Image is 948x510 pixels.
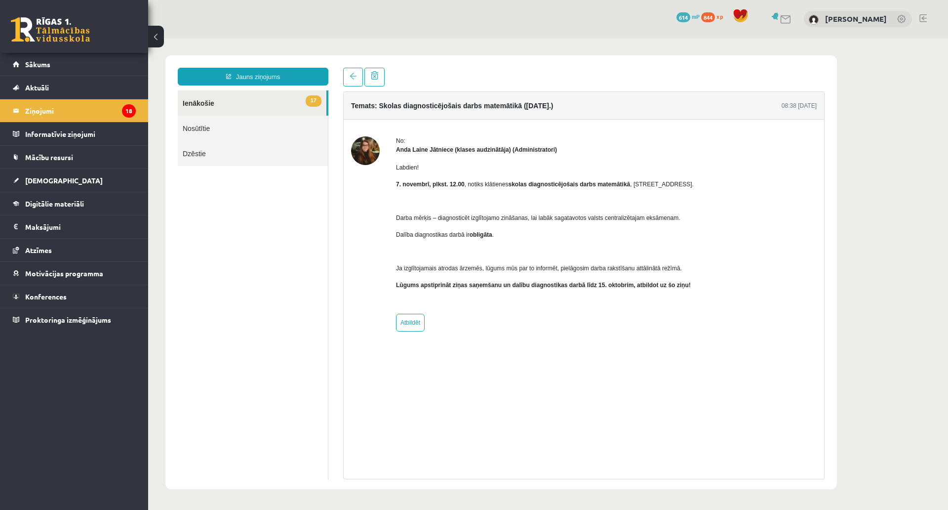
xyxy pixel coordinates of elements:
i: 18 [122,104,136,118]
a: Nosūtītie [30,78,180,103]
a: 844 xp [701,12,728,20]
span: Atzīmes [25,246,52,255]
span: 844 [701,12,715,22]
a: Atzīmes [13,239,136,261]
div: No: [248,98,546,107]
a: Mācību resursi [13,146,136,169]
a: Dzēstie [30,103,180,128]
span: Digitālie materiāli [25,199,84,208]
strong: skolas diagnosticējošais darbs matemātikā [360,143,482,150]
span: Dalība diagnostikas darbā ir . [248,193,346,200]
span: Labdien! [248,126,271,133]
span: Aktuāli [25,83,49,92]
span: xp [716,12,723,20]
span: Ja izglītojamais atrodas ārzemēs, lūgums mūs par to informēt, pielāgosim darba rakstīšanu attālin... [248,227,534,234]
span: Sākums [25,60,50,69]
legend: Informatīvie ziņojumi [25,123,136,145]
a: Motivācijas programma [13,262,136,285]
span: , notiks klātienes , [STREET_ADDRESS]. [248,143,546,150]
span: [DEMOGRAPHIC_DATA] [25,176,103,185]
legend: Maksājumi [25,215,136,238]
span: Darba mērķis – diagnosticēt izglītojamo zināšanas, lai labāk sagatavotos valsts centralizētajam e... [248,176,532,183]
a: Proktoringa izmēģinājums [13,308,136,331]
a: [DEMOGRAPHIC_DATA] [13,169,136,192]
a: Rīgas 1. Tālmācības vidusskola [11,17,90,42]
a: Konferences [13,285,136,308]
span: Proktoringa izmēģinājums [25,315,111,324]
a: Jauns ziņojums [30,30,180,47]
span: 614 [676,12,690,22]
span: Motivācijas programma [25,269,103,278]
img: Anda Laine Jātniece (klases audzinātāja) [203,98,232,127]
h4: Temats: Skolas diagnosticējošais darbs matemātikā ([DATE].) [203,64,405,72]
strong: 7. novembrī, plkst. 12.00 [248,143,316,150]
a: 614 mP [676,12,700,20]
a: Digitālie materiāli [13,192,136,215]
strong: obligāta [321,193,344,200]
span: Mācību resursi [25,153,73,162]
span: mP [692,12,700,20]
span: 17 [158,57,173,69]
a: Sākums [13,53,136,76]
b: Lūgums apstiprināt ziņas saņemšanu un dalību diagnostikas darbā līdz 15. oktobrim, atbildot uz šo... [248,244,543,251]
a: Ziņojumi18 [13,99,136,122]
a: Aktuāli [13,76,136,99]
a: [PERSON_NAME] [825,14,887,24]
strong: Anda Laine Jātniece (klases audzinātāja) (Administratori) [248,108,409,115]
span: Konferences [25,292,67,301]
legend: Ziņojumi [25,99,136,122]
a: Informatīvie ziņojumi [13,123,136,145]
a: Maksājumi [13,215,136,238]
img: Kristaps Veinbergs [809,15,819,25]
a: 17Ienākošie [30,52,178,78]
div: 08:38 [DATE] [633,63,669,72]
a: Atbildēt [248,276,276,294]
